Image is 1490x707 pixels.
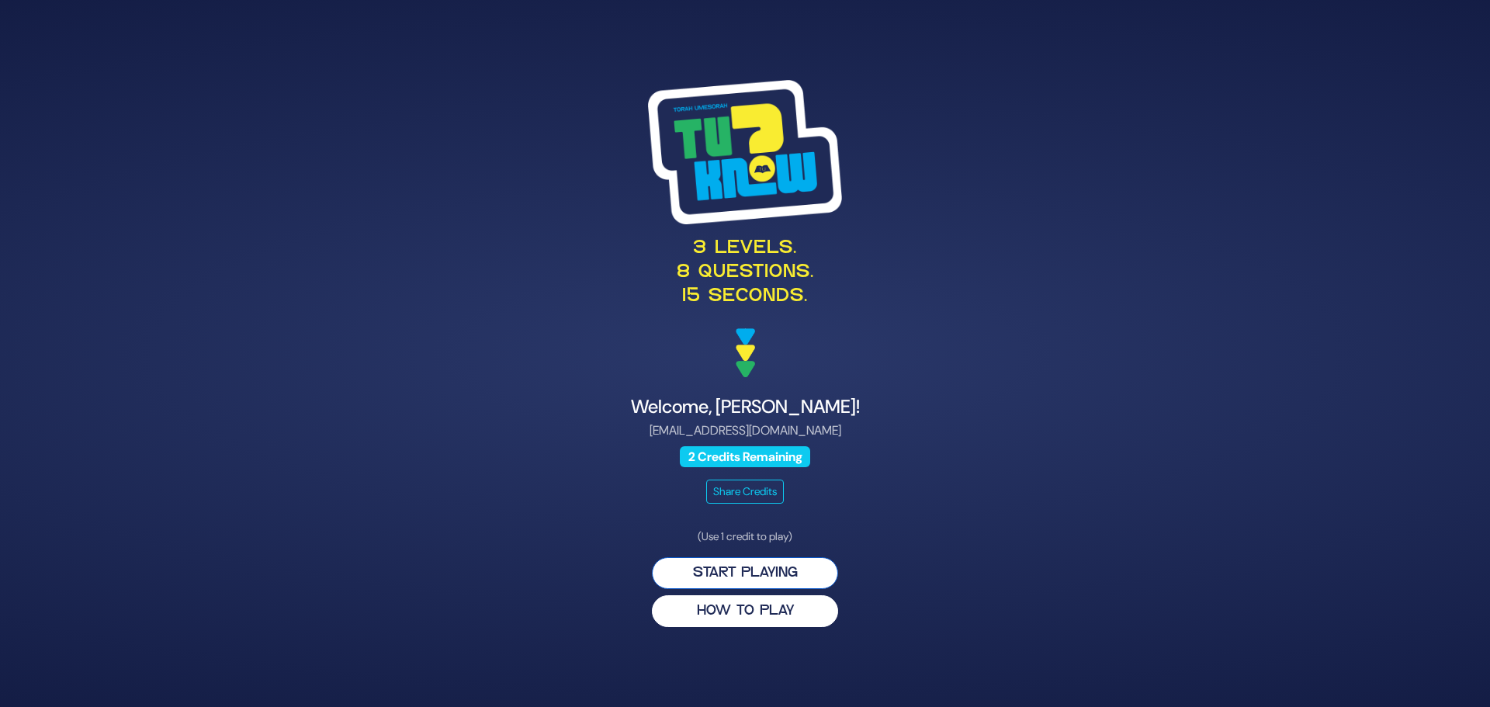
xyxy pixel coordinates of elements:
button: Share Credits [706,480,784,504]
p: (Use 1 credit to play) [652,529,838,545]
span: 2 Credits Remaining [680,446,810,467]
button: Start Playing [652,557,838,589]
p: 3 levels. 8 questions. 15 seconds. [366,237,1124,310]
h4: Welcome, [PERSON_NAME]! [366,396,1124,418]
button: HOW TO PLAY [652,595,838,627]
p: [EMAIL_ADDRESS][DOMAIN_NAME] [366,421,1124,440]
img: Tournament Logo [648,80,842,224]
img: decoration arrows [736,328,755,378]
